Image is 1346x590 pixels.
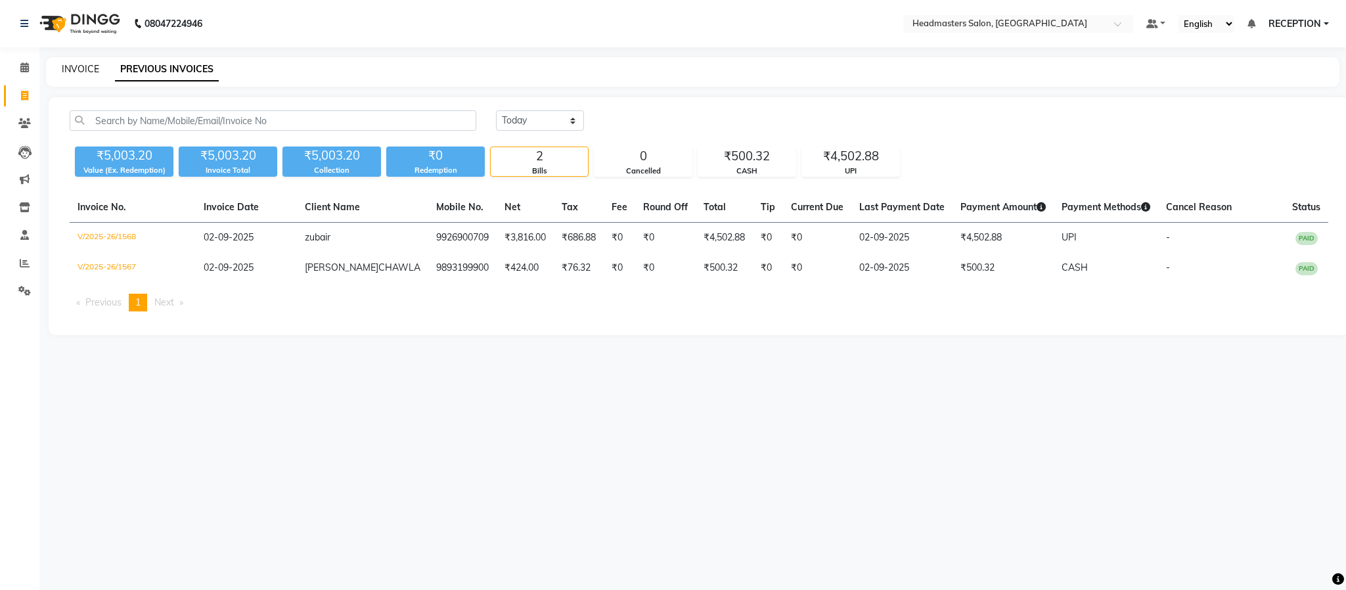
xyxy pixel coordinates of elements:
nav: Pagination [70,294,1328,311]
span: 02-09-2025 [204,231,254,243]
span: Total [704,201,726,213]
span: PAID [1295,232,1318,245]
div: ₹4,502.88 [802,147,899,166]
td: 9926900709 [428,223,497,254]
td: ₹0 [635,223,696,254]
span: CHAWLA [378,261,420,273]
img: logo [34,5,123,42]
td: ₹76.32 [554,253,604,283]
div: Collection [282,165,381,176]
span: Status [1292,201,1320,213]
td: ₹0 [753,223,783,254]
div: ₹5,003.20 [282,147,381,165]
span: - [1166,261,1170,273]
span: Mobile No. [436,201,483,213]
div: Bills [491,166,588,177]
span: PAID [1295,262,1318,275]
td: ₹4,502.88 [696,223,753,254]
span: Invoice No. [78,201,126,213]
div: UPI [802,166,899,177]
span: Payment Amount [960,201,1046,213]
td: ₹0 [753,253,783,283]
div: 0 [594,147,692,166]
span: Last Payment Date [859,201,945,213]
td: ₹0 [783,223,851,254]
td: ₹0 [604,253,635,283]
span: [PERSON_NAME] [305,261,378,273]
td: ₹0 [604,223,635,254]
div: ₹5,003.20 [179,147,277,165]
span: - [1166,231,1170,243]
a: INVOICE [62,63,99,75]
td: ₹4,502.88 [953,223,1054,254]
td: V/2025-26/1568 [70,223,196,254]
td: ₹424.00 [497,253,554,283]
span: Net [505,201,520,213]
span: 1 [135,296,141,308]
td: ₹3,816.00 [497,223,554,254]
td: 9893199900 [428,253,497,283]
input: Search by Name/Mobile/Email/Invoice No [70,110,476,131]
div: ₹5,003.20 [75,147,173,165]
div: Redemption [386,165,485,176]
td: ₹500.32 [696,253,753,283]
span: Fee [612,201,627,213]
td: ₹0 [635,253,696,283]
span: 02-09-2025 [204,261,254,273]
td: 02-09-2025 [851,223,953,254]
span: Tax [562,201,578,213]
td: V/2025-26/1567 [70,253,196,283]
span: Next [154,296,174,308]
div: ₹500.32 [698,147,796,166]
div: Value (Ex. Redemption) [75,165,173,176]
td: ₹0 [783,253,851,283]
div: Cancelled [594,166,692,177]
span: Round Off [643,201,688,213]
span: zubair [305,231,330,243]
div: CASH [698,166,796,177]
span: Cancel Reason [1166,201,1232,213]
span: CASH [1062,261,1088,273]
td: 02-09-2025 [851,253,953,283]
b: 08047224946 [145,5,202,42]
a: PREVIOUS INVOICES [115,58,219,81]
div: Invoice Total [179,165,277,176]
div: 2 [491,147,588,166]
span: Tip [761,201,775,213]
span: Payment Methods [1062,201,1150,213]
td: ₹500.32 [953,253,1054,283]
span: Previous [85,296,122,308]
span: UPI [1062,231,1077,243]
span: RECEPTION [1268,17,1321,31]
span: Current Due [791,201,843,213]
td: ₹686.88 [554,223,604,254]
span: Invoice Date [204,201,259,213]
span: Client Name [305,201,360,213]
div: ₹0 [386,147,485,165]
